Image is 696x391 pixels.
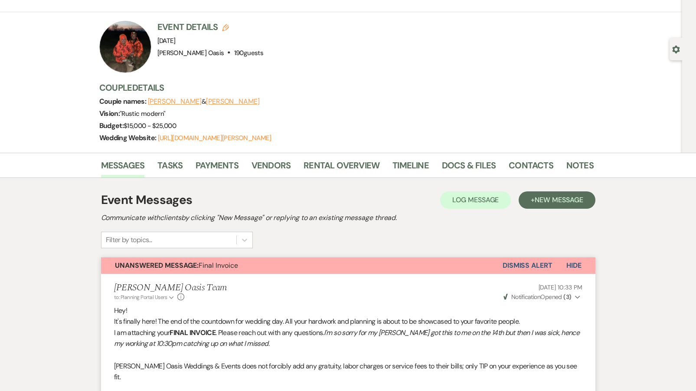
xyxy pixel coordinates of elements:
[206,98,260,105] button: [PERSON_NAME]
[158,134,271,142] a: [URL][DOMAIN_NAME][PERSON_NAME]
[566,261,582,270] span: Hide
[566,158,594,177] a: Notes
[114,328,580,348] em: I'm so sorry for my [PERSON_NAME] got this to me on the 14th but then I was sick, hence my workin...
[157,158,183,177] a: Tasks
[157,21,263,33] h3: Event Details
[502,292,582,302] button: NotificationOpened (3)
[101,213,595,223] h2: Communicate with clients by clicking "New Message" or replying to an existing message thread.
[234,49,263,57] span: 190 guests
[148,97,260,106] span: &
[252,158,291,177] a: Vendors
[503,293,572,301] span: Opened
[99,97,148,106] span: Couple names:
[148,98,202,105] button: [PERSON_NAME]
[503,257,552,274] button: Dismiss Alert
[452,195,499,204] span: Log Message
[101,158,145,177] a: Messages
[120,109,165,118] span: " Rustic modern "
[563,293,571,301] strong: ( 3 )
[539,283,582,291] span: [DATE] 10:33 PM
[106,235,152,245] div: Filter by topics...
[519,191,595,209] button: +New Message
[114,294,167,301] span: to: Planning Portal Users
[392,158,429,177] a: Timeline
[99,133,158,142] span: Wedding Website:
[115,261,238,270] span: Final Invoice
[509,158,553,177] a: Contacts
[552,257,595,274] button: Hide
[99,121,124,130] span: Budget:
[216,328,324,337] span: . Please reach out with any questions.
[535,195,583,204] span: New Message
[101,257,503,274] button: Unanswered Message:Final Invoice
[114,283,227,293] h5: [PERSON_NAME] Oasis Team
[114,306,127,315] span: Hey!
[442,158,496,177] a: Docs & Files
[124,122,176,130] span: $15,000 - $25,000
[114,361,577,382] span: [PERSON_NAME] Oasis Weddings & Events does not forcibly add any gratuity, labor charges or servic...
[114,328,170,337] span: I am attaching your
[114,293,176,301] button: to: Planning Portal Users
[511,293,540,301] span: Notification
[99,82,585,94] h3: Couple Details
[196,158,239,177] a: Payments
[170,328,216,337] strong: FINAL INVOICE
[672,45,680,53] button: Open lead details
[99,109,120,118] span: Vision:
[157,36,176,45] span: [DATE]
[101,191,193,209] h1: Event Messages
[440,191,511,209] button: Log Message
[114,317,520,326] span: It's finally here! The end of the countdown for wedding day. All your hardwork and planning is ab...
[157,49,224,57] span: [PERSON_NAME] Oasis
[115,261,199,270] strong: Unanswered Message:
[304,158,379,177] a: Rental Overview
